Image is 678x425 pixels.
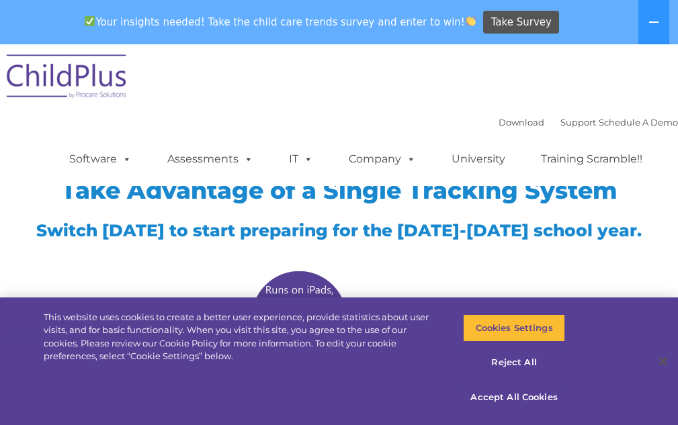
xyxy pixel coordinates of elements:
button: Reject All [463,349,564,377]
a: Company [335,146,429,173]
a: Schedule A Demo [599,117,678,128]
a: University [438,146,519,173]
font: | [499,117,678,128]
span: Switch [DATE] to start preparing for the [DATE]-[DATE] school year. [36,220,642,240]
div: This website uses cookies to create a better user experience, provide statistics about user visit... [44,311,443,363]
span: Your insights needed! Take the child care trends survey and enter to win! [79,9,482,35]
a: Assessments [154,146,267,173]
a: Download [499,117,544,128]
a: IT [276,146,327,173]
button: Accept All Cookies [463,383,564,412]
button: Close [648,346,678,376]
button: Cookies Settings [463,314,564,342]
a: Take Survey [483,11,559,34]
img: ✅ [85,16,95,26]
a: Support [560,117,596,128]
span: Take Advantage of a Single Tracking System [61,176,618,205]
img: 👏 [466,16,476,26]
a: Training Scramble!! [527,146,656,173]
span: Take Survey [491,11,552,34]
a: Software [56,146,145,173]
